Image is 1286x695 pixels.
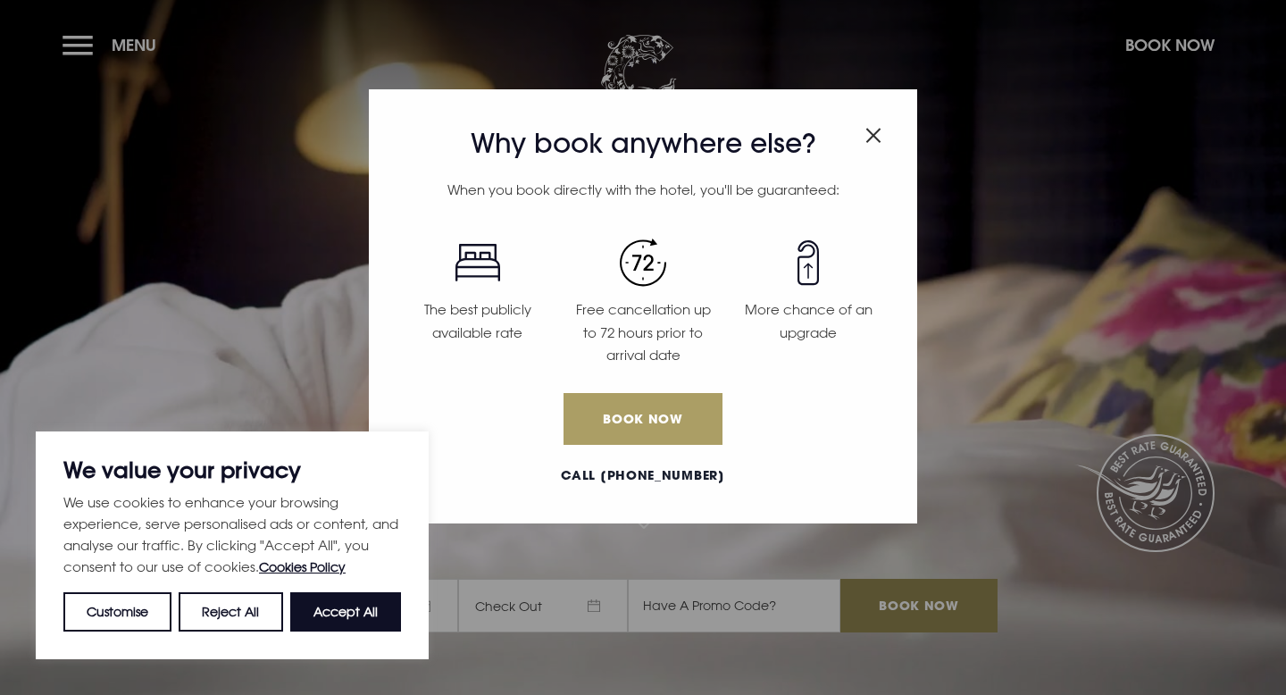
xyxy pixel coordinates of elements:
[571,298,714,367] p: Free cancellation up to 72 hours prior to arrival date
[405,298,549,344] p: The best publicly available rate
[63,592,171,632] button: Customise
[259,559,346,574] a: Cookies Policy
[395,466,891,485] a: Call [PHONE_NUMBER]
[564,393,722,445] a: Book Now
[395,128,891,160] h3: Why book anywhere else?
[395,179,891,202] p: When you book directly with the hotel, you'll be guaranteed:
[865,118,881,147] button: Close modal
[63,459,401,481] p: We value your privacy
[290,592,401,632] button: Accept All
[36,431,429,659] div: We value your privacy
[179,592,282,632] button: Reject All
[63,491,401,578] p: We use cookies to enhance your browsing experience, serve personalised ads or content, and analys...
[737,298,881,344] p: More chance of an upgrade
